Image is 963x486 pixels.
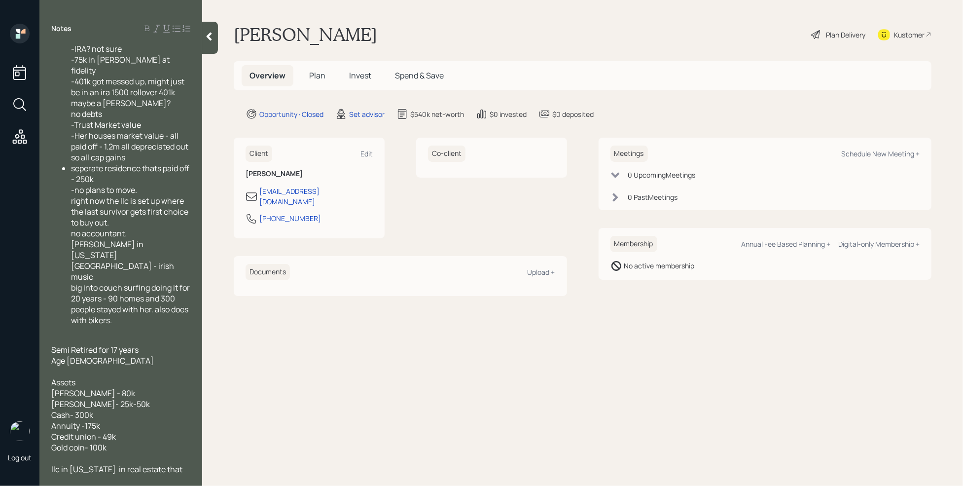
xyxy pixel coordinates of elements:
div: Schedule New Meeting + [841,149,920,158]
span: Age [DEMOGRAPHIC_DATA] [51,355,154,366]
label: Notes [51,24,71,34]
span: [PERSON_NAME]- 25k-50k [51,399,150,410]
span: Cash- 300k [51,410,93,420]
div: No active membership [624,261,695,271]
h6: Co-client [428,146,465,162]
span: Assets [51,377,75,388]
span: Invest [349,70,371,81]
div: Annual Fee Based Planning + [741,239,830,249]
div: $0 invested [490,109,527,119]
div: 0 Upcoming Meeting s [628,170,696,180]
h1: [PERSON_NAME] [234,24,377,45]
div: $540k net-worth [410,109,464,119]
div: Plan Delivery [826,30,865,40]
div: Edit [360,149,373,158]
span: Semi Retired for 17 years [51,344,139,355]
span: Credit union - 49k [51,431,116,442]
span: Annuity -175k [51,420,100,431]
span: Gold coin- 100k [51,442,107,453]
div: $0 deposited [552,109,594,119]
div: Opportunity · Closed [259,109,323,119]
img: retirable_logo.png [10,421,30,441]
h6: Meetings [610,146,648,162]
h6: Client [246,146,272,162]
div: [EMAIL_ADDRESS][DOMAIN_NAME] [259,186,373,207]
span: Plan [309,70,325,81]
h6: [PERSON_NAME] [246,170,373,178]
div: Set advisor [349,109,385,119]
div: Log out [8,453,32,462]
span: seperate residence thats paid off - 250k -no plans to move. right now the llc is set up where the... [71,163,191,326]
div: Digital-only Membership + [838,239,920,249]
div: Upload + [528,267,555,277]
div: Kustomer [894,30,925,40]
span: Overview [250,70,285,81]
span: Spend & Save [395,70,444,81]
h6: Membership [610,236,657,252]
div: [PHONE_NUMBER] [259,213,321,224]
h6: Documents [246,264,290,280]
div: 0 Past Meeting s [628,192,678,202]
span: llc in [US_STATE] in real estate that brings in 24k a year [51,464,184,486]
span: [PERSON_NAME] - 80k [51,388,135,399]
